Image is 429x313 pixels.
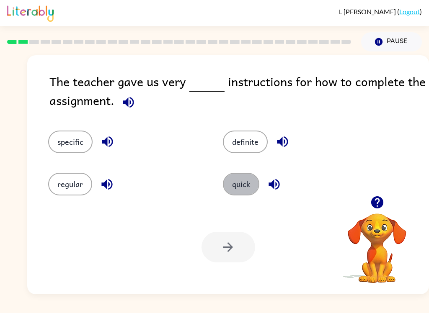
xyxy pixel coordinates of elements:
[49,72,429,114] div: The teacher gave us very instructions for how to complete the assignment.
[7,3,54,22] img: Literably
[48,131,93,153] button: specific
[223,131,268,153] button: definite
[339,8,422,15] div: ( )
[361,32,422,51] button: Pause
[339,8,397,15] span: L [PERSON_NAME]
[223,173,259,195] button: quick
[48,173,92,195] button: regular
[335,200,419,284] video: Your browser must support playing .mp4 files to use Literably. Please try using another browser.
[399,8,420,15] a: Logout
